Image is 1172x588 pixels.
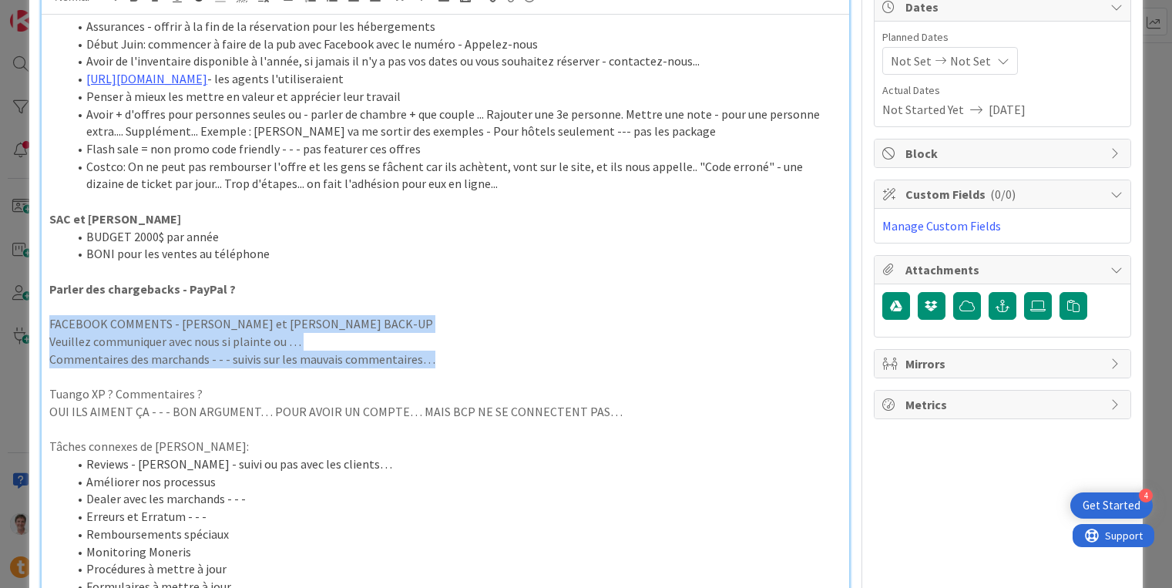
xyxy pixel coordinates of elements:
[49,281,236,297] strong: Parler des chargebacks - PayPal ?
[49,403,841,421] p: OUI ILS AIMENT ÇA - - - BON ARGUMENT… POUR AVOIR UN COMPTE… MAIS BCP NE SE CONNECTENT PAS…
[905,354,1103,373] span: Mirrors
[68,52,841,70] li: Avoir de l'inventaire disponible à l'année, si jamais il n'y a pas vos dates ou vous souhaitez ré...
[905,395,1103,414] span: Metrics
[990,186,1016,202] span: ( 0/0 )
[882,218,1001,234] a: Manage Custom Fields
[882,82,1123,99] span: Actual Dates
[68,158,841,193] li: Costco: On ne peut pas rembourser l'offre et les gens se fâchent car ils achètent, vont sur le si...
[1139,489,1153,502] div: 4
[49,385,841,403] p: Tuango XP ? Commentaires ?
[68,526,841,543] li: Remboursements spéciaux
[49,351,841,368] p: Commentaires des marchands - - - suivis sur les mauvais commentaires…
[68,228,841,246] li: BUDGET 2000$ par année
[989,100,1026,119] span: [DATE]
[49,315,841,333] p: FACEBOOK COMMENTS - [PERSON_NAME] et [PERSON_NAME] BACK-UP
[49,438,841,455] p: Tâches connexes de [PERSON_NAME]:
[905,144,1103,163] span: Block
[891,52,932,70] span: Not Set
[68,88,841,106] li: Penser à mieux les mettre en valeur et apprécier leur travail
[49,211,181,227] strong: SAC et [PERSON_NAME]
[32,2,70,21] span: Support
[68,106,841,140] li: Avoir + d'offres pour personnes seules ou - parler de chambre + que couple ... Rajouter une 3e pe...
[68,70,841,88] li: - les agents l'utiliseraient
[68,18,841,35] li: Assurances - offrir à la fin de la réservation pour les hébergements
[68,490,841,508] li: Dealer avec les marchands - - -
[1083,498,1140,513] div: Get Started
[68,543,841,561] li: Monitoring Moneris
[905,260,1103,279] span: Attachments
[950,52,991,70] span: Not Set
[68,560,841,578] li: Procédures à mettre à jour
[882,100,964,119] span: Not Started Yet
[68,245,841,263] li: BONI pour les ventes au téléphone
[68,35,841,53] li: Début Juin: commencer à faire de la pub avec Facebook avec le numéro - Appelez-nous
[882,29,1123,45] span: Planned Dates
[68,455,841,473] li: Reviews - [PERSON_NAME] - suivi ou pas avec les clients…
[1070,492,1153,519] div: Open Get Started checklist, remaining modules: 4
[68,508,841,526] li: Erreurs et Erratum - - -
[905,185,1103,203] span: Custom Fields
[68,140,841,158] li: Flash sale = non promo code friendly - - - pas featurer ces offres
[49,333,841,351] p: Veuillez communiquer avec nous si plainte ou …
[68,473,841,491] li: Améliorer nos processus
[86,71,207,86] a: [URL][DOMAIN_NAME]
